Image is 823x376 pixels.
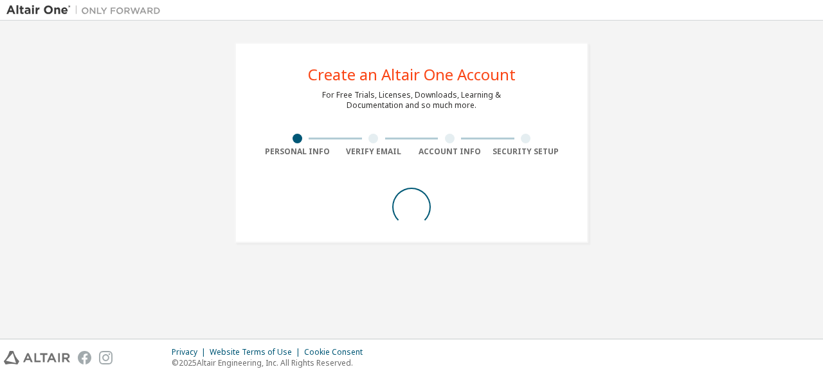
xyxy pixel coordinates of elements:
[172,357,370,368] p: © 2025 Altair Engineering, Inc. All Rights Reserved.
[308,67,516,82] div: Create an Altair One Account
[336,147,412,157] div: Verify Email
[99,351,113,364] img: instagram.svg
[6,4,167,17] img: Altair One
[411,147,488,157] div: Account Info
[172,347,210,357] div: Privacy
[210,347,304,357] div: Website Terms of Use
[78,351,91,364] img: facebook.svg
[488,147,565,157] div: Security Setup
[4,351,70,364] img: altair_logo.svg
[259,147,336,157] div: Personal Info
[322,90,501,111] div: For Free Trials, Licenses, Downloads, Learning & Documentation and so much more.
[304,347,370,357] div: Cookie Consent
